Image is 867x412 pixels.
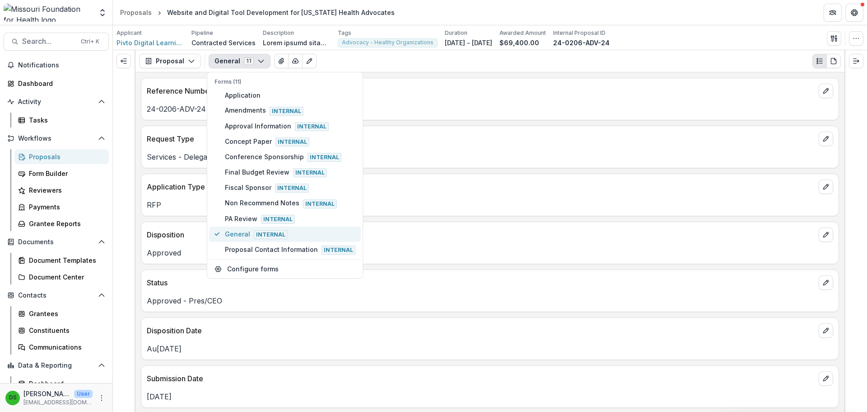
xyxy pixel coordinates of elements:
[18,79,102,88] div: Dashboard
[147,181,815,192] p: Application Type
[29,219,102,228] div: Grantee Reports
[29,202,102,212] div: Payments
[14,253,109,268] a: Document Templates
[14,216,109,231] a: Grantee Reports
[302,54,317,68] button: Edit as form
[225,90,355,100] span: Application
[263,38,331,47] p: Lorem ipsumd sitame consectet adip eli seddoe tem incidid utlaboreet dolorem aliquaenima. Mi veni...
[74,390,93,398] p: User
[826,54,841,68] button: PDF view
[295,122,329,131] span: Internal
[225,137,355,147] span: Concept Paper
[4,131,109,146] button: Open Workflows
[147,152,833,162] p: Services - Delegated
[79,37,101,47] div: Ctrl + K
[209,54,270,68] button: General11
[18,292,94,299] span: Contacts
[225,245,355,255] span: Proposal Contact Information
[819,371,833,386] button: edit
[275,137,309,147] span: Internal
[819,132,833,146] button: edit
[819,227,833,242] button: edit
[96,393,107,403] button: More
[819,323,833,338] button: edit
[225,152,355,162] span: Conference Sponsorship
[322,246,355,255] span: Internal
[4,288,109,303] button: Open Contacts
[845,4,863,22] button: Get Help
[18,98,94,106] span: Activity
[147,104,833,114] p: 24-0206-ADV-24
[225,198,355,208] span: Non Recommend Notes
[225,105,355,115] span: Amendments
[4,58,109,72] button: Notifications
[117,38,184,47] a: Pivto Digital Learning LLC
[29,342,102,352] div: Communications
[225,167,355,177] span: Final Budget Review
[147,247,833,258] p: Approved
[29,272,102,282] div: Document Center
[275,184,309,193] span: Internal
[117,6,398,19] nav: breadcrumb
[14,149,109,164] a: Proposals
[29,326,102,335] div: Constituents
[117,54,131,68] button: Expand left
[9,395,17,401] div: Deena Scotti
[117,29,142,37] p: Applicant
[29,256,102,265] div: Document Templates
[274,54,289,68] button: View Attached Files
[147,391,833,402] p: [DATE]
[553,38,610,47] p: 24-0206-ADV-24
[812,54,827,68] button: Plaintext view
[147,229,815,240] p: Disposition
[499,38,539,47] p: $69,400.00
[147,85,815,96] p: Reference Number
[29,309,102,318] div: Grantees
[338,29,351,37] p: Tags
[18,135,94,142] span: Workflows
[254,230,288,239] span: Internal
[849,54,863,68] button: Expand right
[14,183,109,198] a: Reviewers
[4,4,93,22] img: Missouri Foundation for Health logo
[117,6,155,19] a: Proposals
[23,389,70,398] p: [PERSON_NAME]
[147,277,815,288] p: Status
[147,133,815,144] p: Request Type
[29,169,102,178] div: Form Builder
[499,29,546,37] p: Awarded Amount
[308,153,341,162] span: Internal
[4,76,109,91] a: Dashboard
[4,33,109,51] button: Search...
[29,152,102,161] div: Proposals
[18,62,105,69] span: Notifications
[4,358,109,373] button: Open Data & Reporting
[4,235,109,249] button: Open Documents
[96,4,109,22] button: Open entity switcher
[225,214,355,224] span: PA Review
[139,54,201,68] button: Proposal
[147,295,833,306] p: Approved - Pres/CEO
[147,325,815,336] p: Disposition Date
[147,373,815,384] p: Submission Date
[214,78,355,86] p: Forms (11)
[147,199,833,210] p: RFP
[261,215,295,224] span: Internal
[120,8,152,17] div: Proposals
[14,323,109,338] a: Constituents
[147,343,833,354] p: Au[DATE]
[29,115,102,125] div: Tasks
[23,398,93,407] p: [EMAIL_ADDRESS][DOMAIN_NAME]
[225,183,355,193] span: Fiscal Sponsor
[225,229,355,239] span: General
[293,168,327,177] span: Internal
[225,121,355,131] span: Approval Information
[270,107,303,116] span: Internal
[819,275,833,290] button: edit
[4,95,109,109] button: Open Activity
[445,38,492,47] p: [DATE] - [DATE]
[553,29,606,37] p: Internal Proposal ID
[824,4,842,22] button: Partners
[29,185,102,195] div: Reviewers
[263,29,294,37] p: Description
